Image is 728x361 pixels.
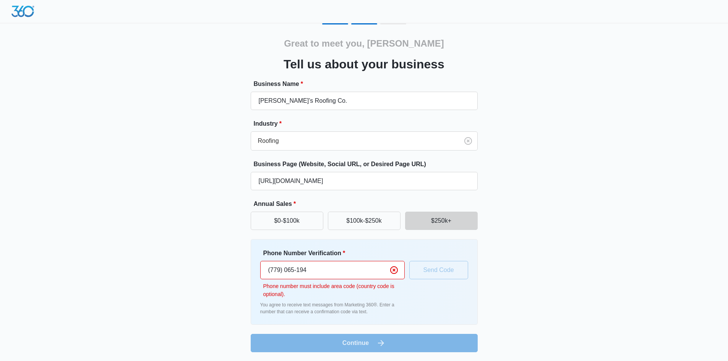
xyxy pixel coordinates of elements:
[251,172,478,190] input: e.g. janesplumbing.com
[254,119,481,128] label: Industry
[260,261,405,279] input: Ex. +1-555-555-5555
[251,92,478,110] input: e.g. Jane's Plumbing
[260,301,405,315] p: You agree to receive text messages from Marketing 360®. Enter a number that can receive a confirm...
[284,55,444,73] h3: Tell us about your business
[254,199,481,209] label: Annual Sales
[462,135,474,147] button: Clear
[251,212,323,230] button: $0-$100k
[263,249,408,258] label: Phone Number Verification
[388,264,400,276] button: Clear
[284,37,444,50] h2: Great to meet you, [PERSON_NAME]
[328,212,400,230] button: $100k-$250k
[254,160,481,169] label: Business Page (Website, Social URL, or Desired Page URL)
[254,79,481,89] label: Business Name
[405,212,478,230] button: $250k+
[263,282,405,298] p: Phone number must include area code (country code is optional).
